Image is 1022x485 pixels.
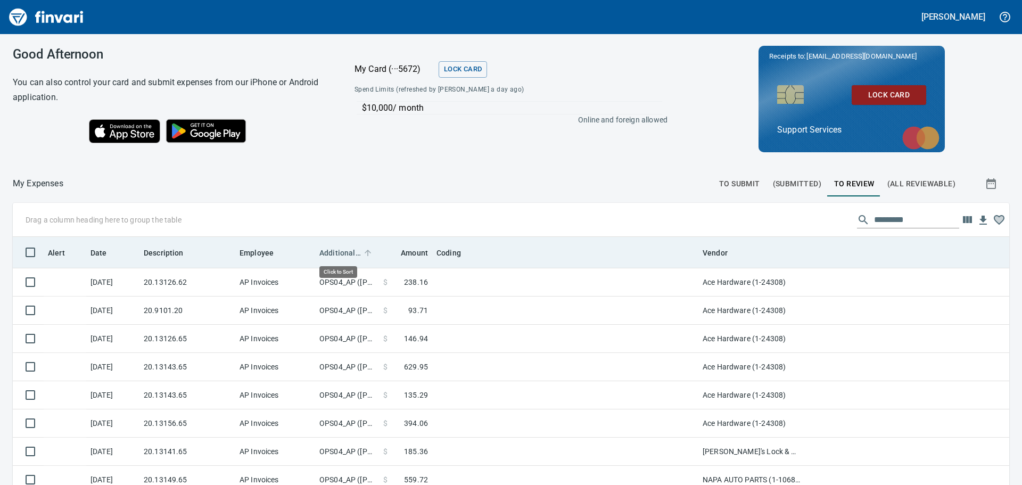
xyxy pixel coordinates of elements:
[240,246,287,259] span: Employee
[362,102,662,114] p: $10,000 / month
[235,353,315,381] td: AP Invoices
[139,409,235,438] td: 20.13156.65
[383,361,388,372] span: $
[698,268,805,297] td: Ace Hardware (1-24308)
[698,381,805,409] td: Ace Hardware (1-24308)
[13,177,63,190] p: My Expenses
[139,438,235,466] td: 20.13141.65
[387,246,428,259] span: Amount
[355,85,595,95] span: Spend Limits (refreshed by [PERSON_NAME] a day ago)
[698,409,805,438] td: Ace Hardware (1-24308)
[13,47,328,62] h3: Good Afternoon
[959,212,975,228] button: Choose columns to display
[404,361,428,372] span: 629.95
[897,121,945,155] img: mastercard.svg
[6,4,86,30] img: Finvari
[86,381,139,409] td: [DATE]
[240,246,274,259] span: Employee
[86,297,139,325] td: [DATE]
[315,438,379,466] td: OPS04_AP ([PERSON_NAME], [PERSON_NAME], [PERSON_NAME], [PERSON_NAME], [PERSON_NAME])
[235,268,315,297] td: AP Invoices
[404,390,428,400] span: 135.29
[887,177,955,191] span: (All Reviewable)
[26,215,182,225] p: Drag a column heading here to group the table
[698,325,805,353] td: Ace Hardware (1-24308)
[769,51,934,62] p: Receipts to:
[404,333,428,344] span: 146.94
[160,113,252,149] img: Get it on Google Play
[139,381,235,409] td: 20.13143.65
[991,212,1007,228] button: Column choices favorited. Click to reset to default
[401,246,428,259] span: Amount
[144,246,197,259] span: Description
[235,325,315,353] td: AP Invoices
[235,438,315,466] td: AP Invoices
[698,297,805,325] td: Ace Hardware (1-24308)
[404,474,428,485] span: 559.72
[86,353,139,381] td: [DATE]
[48,246,79,259] span: Alert
[235,409,315,438] td: AP Invoices
[90,246,107,259] span: Date
[383,446,388,457] span: $
[698,438,805,466] td: [PERSON_NAME]'s Lock & Key Inc (1-10260)
[139,353,235,381] td: 20.13143.65
[139,297,235,325] td: 20.9101.20
[404,277,428,287] span: 238.16
[404,446,428,457] span: 185.36
[144,246,184,259] span: Description
[975,212,991,228] button: Download Table
[346,114,667,125] p: Online and foreign allowed
[698,353,805,381] td: Ace Hardware (1-24308)
[48,246,65,259] span: Alert
[383,474,388,485] span: $
[86,409,139,438] td: [DATE]
[235,381,315,409] td: AP Invoices
[975,171,1009,196] button: Show transactions within a particular date range
[315,268,379,297] td: OPS04_AP ([PERSON_NAME], [PERSON_NAME], [PERSON_NAME], [PERSON_NAME], [PERSON_NAME])
[444,63,482,76] span: Lock Card
[703,246,728,259] span: Vendor
[139,268,235,297] td: 20.13126.62
[383,418,388,429] span: $
[436,246,475,259] span: Coding
[834,177,875,191] span: To Review
[319,246,375,259] span: Additional Reviewer
[719,177,760,191] span: To Submit
[13,75,328,105] h6: You can also control your card and submit expenses from our iPhone or Android application.
[773,177,821,191] span: (Submitted)
[315,353,379,381] td: OPS04_AP ([PERSON_NAME], [PERSON_NAME], [PERSON_NAME], [PERSON_NAME], [PERSON_NAME])
[315,297,379,325] td: OPS04_AP ([PERSON_NAME], [PERSON_NAME], [PERSON_NAME], [PERSON_NAME], [PERSON_NAME])
[383,277,388,287] span: $
[90,246,121,259] span: Date
[805,51,917,61] span: [EMAIL_ADDRESS][DOMAIN_NAME]
[383,333,388,344] span: $
[86,325,139,353] td: [DATE]
[439,61,487,78] button: Lock Card
[315,325,379,353] td: OPS04_AP ([PERSON_NAME], [PERSON_NAME], [PERSON_NAME], [PERSON_NAME], [PERSON_NAME])
[235,297,315,325] td: AP Invoices
[703,246,741,259] span: Vendor
[315,381,379,409] td: OPS04_AP ([PERSON_NAME], [PERSON_NAME], [PERSON_NAME], [PERSON_NAME], [PERSON_NAME])
[355,63,434,76] p: My Card (···5672)
[777,124,926,136] p: Support Services
[383,390,388,400] span: $
[852,85,926,105] button: Lock Card
[86,438,139,466] td: [DATE]
[436,246,461,259] span: Coding
[921,11,985,22] h5: [PERSON_NAME]
[404,418,428,429] span: 394.06
[860,88,918,102] span: Lock Card
[383,305,388,316] span: $
[89,119,160,143] img: Download on the App Store
[919,9,988,25] button: [PERSON_NAME]
[408,305,428,316] span: 93.71
[13,177,63,190] nav: breadcrumb
[319,246,361,259] span: Additional Reviewer
[86,268,139,297] td: [DATE]
[315,409,379,438] td: OPS04_AP ([PERSON_NAME], [PERSON_NAME], [PERSON_NAME], [PERSON_NAME], [PERSON_NAME])
[139,325,235,353] td: 20.13126.65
